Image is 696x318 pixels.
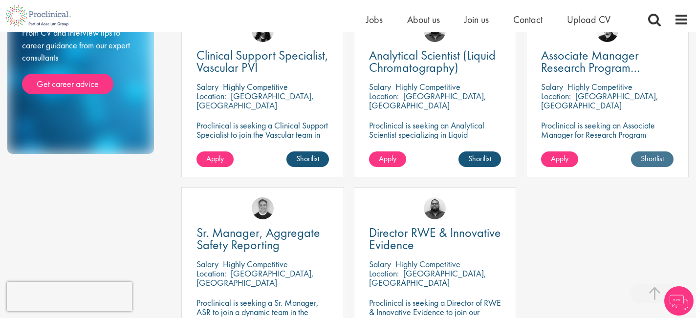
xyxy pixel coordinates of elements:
[369,224,501,253] span: Director RWE & Innovative Evidence
[369,49,501,74] a: Analytical Scientist (Liquid Chromatography)
[369,258,391,270] span: Salary
[464,13,489,26] a: Join us
[369,81,391,92] span: Salary
[252,197,274,219] img: Bo Forsen
[379,153,396,164] span: Apply
[369,90,486,111] p: [GEOGRAPHIC_DATA], [GEOGRAPHIC_DATA]
[551,153,568,164] span: Apply
[196,121,329,167] p: Proclinical is seeking a Clinical Support Specialist to join the Vascular team in [GEOGRAPHIC_DAT...
[223,258,288,270] p: Highly Competitive
[196,151,234,167] a: Apply
[196,81,218,92] span: Salary
[22,26,139,94] div: From CV and interview tips to career guidance from our expert consultants
[196,49,329,74] a: Clinical Support Specialist, Vascular PVI
[196,224,320,253] span: Sr. Manager, Aggregate Safety Reporting
[286,151,329,167] a: Shortlist
[366,13,383,26] a: Jobs
[196,268,314,288] p: [GEOGRAPHIC_DATA], [GEOGRAPHIC_DATA]
[541,81,563,92] span: Salary
[513,13,543,26] a: Contact
[541,121,674,158] p: Proclinical is seeking an Associate Manager for Research Program Management to join a dynamic tea...
[196,90,226,102] span: Location:
[196,90,314,111] p: [GEOGRAPHIC_DATA], [GEOGRAPHIC_DATA]
[369,151,406,167] a: Apply
[22,74,113,94] a: Get career advice
[541,90,571,102] span: Location:
[567,13,610,26] a: Upload CV
[541,49,674,74] a: Associate Manager Research Program Management
[664,286,694,316] img: Chatbot
[369,268,399,279] span: Location:
[223,81,288,92] p: Highly Competitive
[369,90,399,102] span: Location:
[369,268,486,288] p: [GEOGRAPHIC_DATA], [GEOGRAPHIC_DATA]
[196,268,226,279] span: Location:
[196,258,218,270] span: Salary
[407,13,440,26] a: About us
[541,90,658,111] p: [GEOGRAPHIC_DATA], [GEOGRAPHIC_DATA]
[369,227,501,251] a: Director RWE & Innovative Evidence
[541,151,578,167] a: Apply
[206,153,224,164] span: Apply
[196,227,329,251] a: Sr. Manager, Aggregate Safety Reporting
[369,47,496,76] span: Analytical Scientist (Liquid Chromatography)
[458,151,501,167] a: Shortlist
[424,197,446,219] img: Ashley Bennett
[631,151,674,167] a: Shortlist
[7,282,132,311] iframe: reCAPTCHA
[567,81,632,92] p: Highly Competitive
[395,81,460,92] p: Highly Competitive
[541,47,640,88] span: Associate Manager Research Program Management
[196,47,328,76] span: Clinical Support Specialist, Vascular PVI
[395,258,460,270] p: Highly Competitive
[369,121,501,158] p: Proclinical is seeking an Analytical Scientist specializing in Liquid Chromatography to join our ...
